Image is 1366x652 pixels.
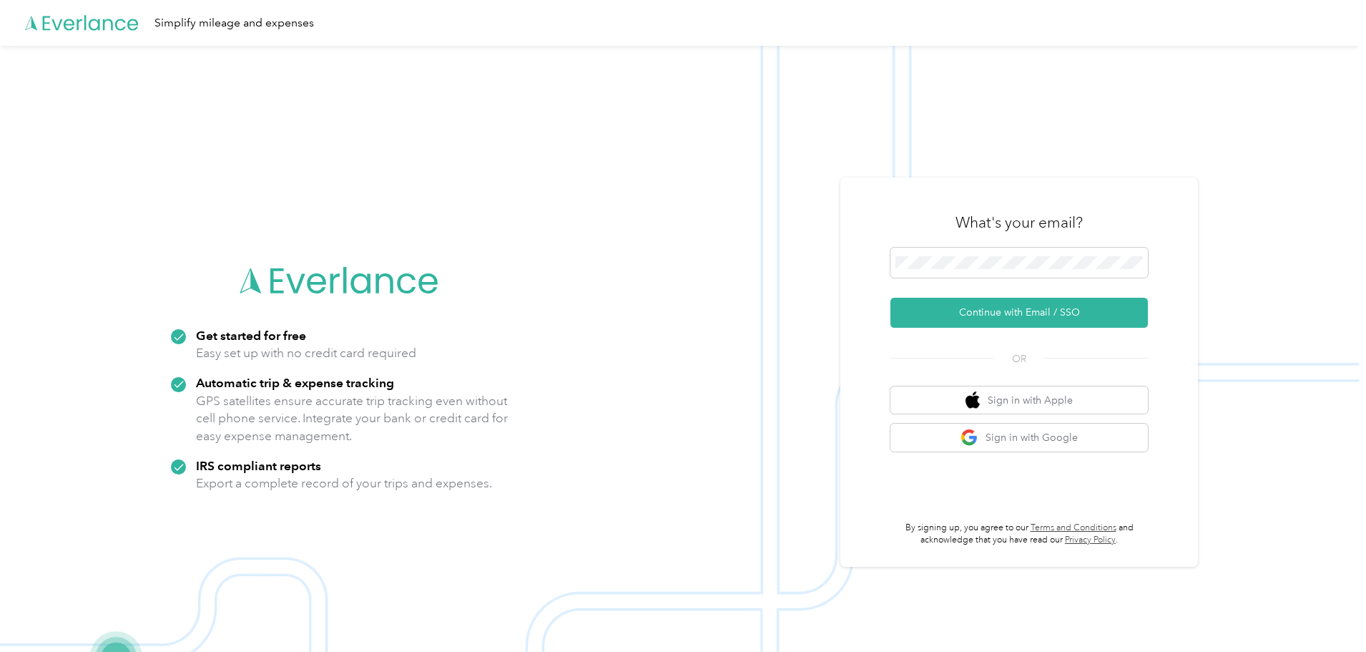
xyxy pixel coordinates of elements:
[890,424,1148,452] button: google logoSign in with Google
[1065,535,1116,545] a: Privacy Policy
[1031,522,1116,533] a: Terms and Conditions
[196,458,321,473] strong: IRS compliant reports
[196,344,416,362] p: Easy set up with no credit card required
[154,14,314,32] div: Simplify mileage and expenses
[890,298,1148,328] button: Continue with Email / SSO
[1286,572,1366,652] iframe: Everlance-gr Chat Button Frame
[965,391,980,409] img: apple logo
[994,351,1044,366] span: OR
[196,328,306,343] strong: Get started for free
[196,392,508,445] p: GPS satellites ensure accurate trip tracking even without cell phone service. Integrate your bank...
[890,522,1148,547] p: By signing up, you agree to our and acknowledge that you have read our .
[955,213,1083,233] h3: What's your email?
[196,375,394,390] strong: Automatic trip & expense tracking
[196,475,492,492] p: Export a complete record of your trips and expenses.
[960,429,978,447] img: google logo
[890,386,1148,414] button: apple logoSign in with Apple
